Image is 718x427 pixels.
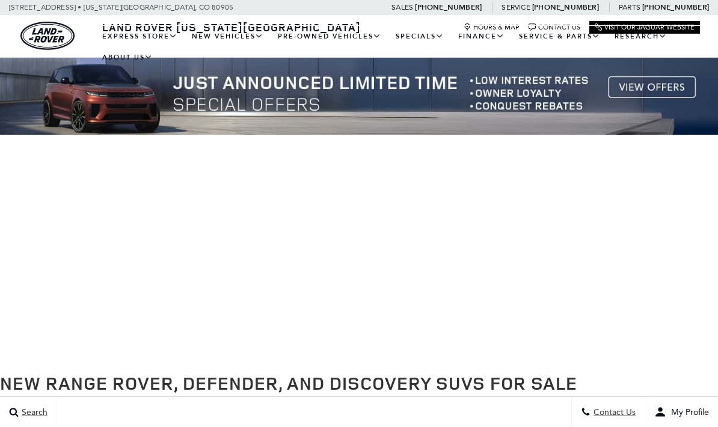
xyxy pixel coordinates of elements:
a: Visit Our Jaguar Website [595,23,695,31]
a: Hours & Map [464,23,520,31]
span: Search [19,407,48,417]
nav: Main Navigation [95,26,700,68]
span: Contact Us [591,407,636,417]
a: Service & Parts [512,26,607,47]
span: Sales [391,3,413,11]
a: [PHONE_NUMBER] [532,2,599,12]
a: land-rover [20,22,75,50]
span: Land Rover [US_STATE][GEOGRAPHIC_DATA] [102,20,361,34]
a: About Us [95,47,160,68]
a: Land Rover [US_STATE][GEOGRAPHIC_DATA] [95,20,368,34]
a: Contact Us [529,23,580,31]
span: Service [502,3,530,11]
img: Land Rover [20,22,75,50]
span: My Profile [666,407,709,417]
a: New Vehicles [185,26,271,47]
a: Research [607,26,674,47]
a: [PHONE_NUMBER] [642,2,709,12]
a: Pre-Owned Vehicles [271,26,388,47]
span: Parts [619,3,640,11]
a: Finance [451,26,512,47]
button: user-profile-menu [645,397,718,427]
a: Specials [388,26,451,47]
a: [PHONE_NUMBER] [415,2,482,12]
a: EXPRESS STORE [95,26,185,47]
a: [STREET_ADDRESS] • [US_STATE][GEOGRAPHIC_DATA], CO 80905 [9,3,233,11]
